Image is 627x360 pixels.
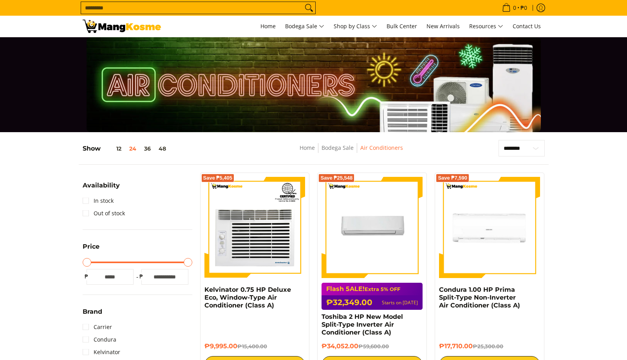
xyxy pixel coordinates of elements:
[155,145,170,152] button: 48
[83,182,120,189] span: Availability
[439,177,540,278] img: Condura 1.00 HP Prima Split-Type Non-Inverter Air Conditioner (Class A)
[383,16,421,37] a: Bulk Center
[83,244,99,250] span: Price
[358,343,389,349] del: ₱59,600.00
[465,16,507,37] a: Resources
[473,343,503,349] del: ₱25,300.00
[360,144,403,151] a: Air Conditioners
[83,273,90,280] span: ₱
[242,143,460,161] nav: Breadcrumbs
[330,16,381,37] a: Shop by Class
[334,22,377,31] span: Shop by Class
[169,16,545,37] nav: Main Menu
[203,176,233,180] span: Save ₱5,405
[140,145,155,152] button: 36
[204,342,305,350] h6: ₱9,995.00
[322,144,354,151] a: Bodega Sale
[83,182,120,195] summary: Open
[83,20,161,33] img: Bodega Sale Aircon l Mang Kosme: Home Appliances Warehouse Sale
[439,342,540,350] h6: ₱17,710.00
[83,195,114,207] a: In stock
[387,22,417,30] span: Bulk Center
[512,5,517,11] span: 0
[285,22,324,31] span: Bodega Sale
[439,286,520,309] a: Condura 1.00 HP Prima Split-Type Non-Inverter Air Conditioner (Class A)
[257,16,280,37] a: Home
[83,309,102,315] span: Brand
[303,2,315,14] button: Search
[320,176,352,180] span: Save ₱25,548
[322,177,423,278] img: Toshiba 2 HP New Model Split-Type Inverter Air Conditioner (Class A)
[101,145,125,152] button: 12
[519,5,528,11] span: ₱0
[83,207,125,220] a: Out of stock
[83,346,120,358] a: Kelvinator
[426,22,460,30] span: New Arrivals
[137,273,145,280] span: ₱
[125,145,140,152] button: 24
[83,309,102,321] summary: Open
[83,333,116,346] a: Condura
[322,313,403,336] a: Toshiba 2 HP New Model Split-Type Inverter Air Conditioner (Class A)
[500,4,529,12] span: •
[281,16,328,37] a: Bodega Sale
[469,22,503,31] span: Resources
[509,16,545,37] a: Contact Us
[204,177,305,278] img: Kelvinator 0.75 HP Deluxe Eco, Window-Type Air Conditioner (Class A)
[260,22,276,30] span: Home
[83,244,99,256] summary: Open
[237,343,267,349] del: ₱15,400.00
[322,342,423,350] h6: ₱34,052.00
[513,22,541,30] span: Contact Us
[83,321,112,333] a: Carrier
[438,176,467,180] span: Save ₱7,590
[300,144,315,151] a: Home
[423,16,464,37] a: New Arrivals
[204,286,291,309] a: Kelvinator 0.75 HP Deluxe Eco, Window-Type Air Conditioner (Class A)
[83,145,170,153] h5: Show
